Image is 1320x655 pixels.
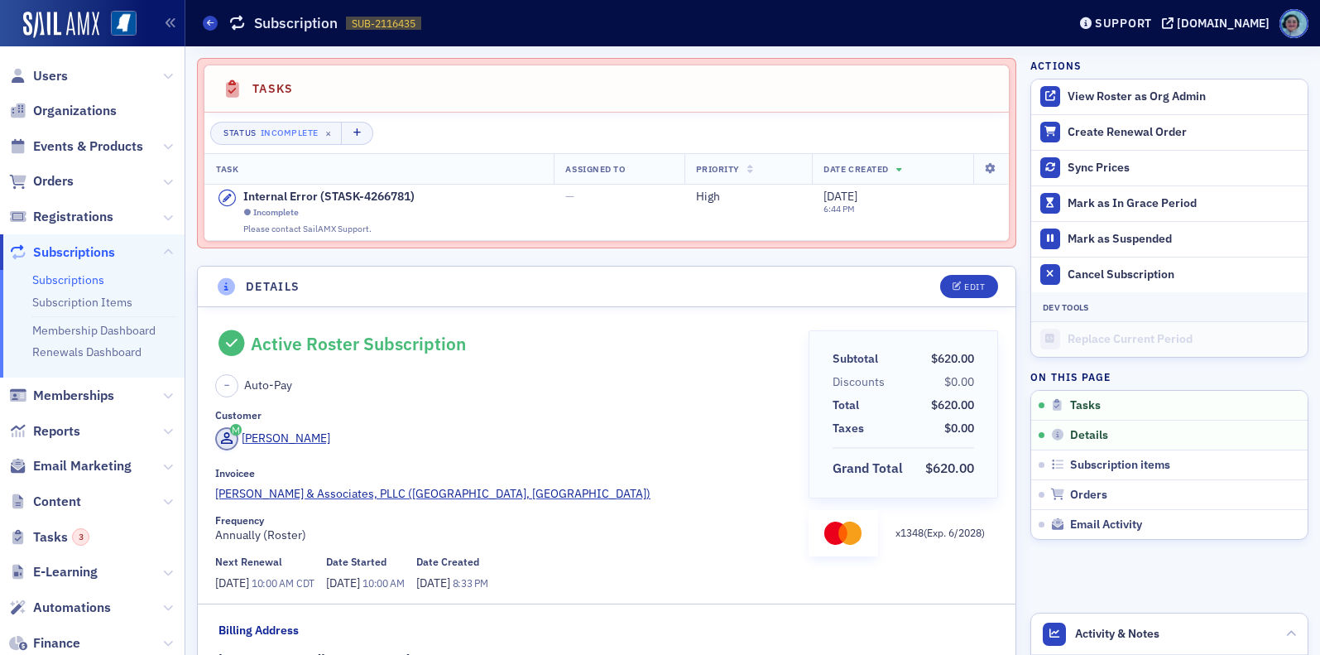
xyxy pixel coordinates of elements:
button: View Roster as Org Admin [1068,89,1206,104]
span: Registrations [33,208,113,226]
span: [DATE] [416,576,453,590]
h4: On this page [1030,369,1308,384]
a: [PERSON_NAME] [215,427,330,450]
div: Discounts [833,373,885,391]
div: High [696,190,801,205]
span: Total [833,397,865,414]
span: Automations [33,599,111,617]
span: SUB-2116435 [352,17,415,31]
a: Subscription Items [32,295,132,310]
time: 6:44 PM [823,203,855,214]
a: Organizations [9,102,117,120]
img: SailAMX [23,12,99,38]
span: Auto-Pay [244,377,292,394]
div: Date Created [416,556,479,568]
a: Reports [9,422,80,441]
div: Sync Prices [1068,161,1299,176]
h4: Actions [1030,58,1082,73]
button: Replace Current Period [1031,322,1308,357]
div: Internal Error (STASK-4266781) [243,190,415,205]
span: Email Marketing [33,457,132,475]
p: x 1348 (Exp. 6 / 2028 ) [895,525,985,540]
div: Edit [964,282,985,291]
button: View Roster as Org Admin [1031,79,1308,114]
span: Subtotal [833,350,884,368]
a: Orders [9,172,74,190]
span: Profile [1279,9,1308,38]
span: Discounts [833,373,890,391]
span: Date Created [823,163,888,175]
span: Users [33,67,68,85]
div: Invoicee [215,467,255,479]
a: E-Learning [9,563,98,581]
span: Assigned To [565,163,625,175]
span: Organizations [33,102,117,120]
span: 8:33 PM [453,576,488,590]
a: Renewals Dashboard [32,344,142,359]
span: [DATE] [823,189,857,204]
div: Replace Current Period [1068,332,1299,347]
span: Activity & Notes [1075,625,1159,643]
a: Users [9,67,68,85]
div: Create Renewal Order [1068,125,1299,140]
a: Membership Dashboard [32,323,156,338]
span: 10:00 AM [252,576,294,590]
img: mastercard [818,516,867,551]
img: SailAMX [111,11,137,36]
button: [DOMAIN_NAME] [1162,17,1275,29]
a: [PERSON_NAME] & Associates, PLLC ([GEOGRAPHIC_DATA], [GEOGRAPHIC_DATA]) [215,485,797,503]
span: Tasks [33,528,89,547]
div: Incomplete [253,207,299,218]
div: [PERSON_NAME] [242,430,330,447]
a: Content [9,493,81,511]
div: Please contact SailAMX Support. [243,224,415,234]
div: Mark as In Grace Period [1068,196,1299,211]
span: [DATE] [326,576,362,590]
div: Active Roster Subscription [251,333,466,354]
button: Mark as Suspended [1031,221,1308,257]
span: 10:00 AM [362,576,405,590]
div: Grand Total [833,459,903,479]
span: Finance [33,634,80,653]
span: CDT [294,576,315,590]
span: Memberships [33,387,114,405]
button: Create Renewal Order [1031,114,1308,150]
div: Incomplete [261,124,319,141]
h4: Details [246,278,300,296]
span: Taxes [833,420,870,437]
button: StatusIncomplete× [210,122,343,145]
div: Status [223,128,257,138]
a: Subscriptions [32,272,104,287]
div: Support [1095,16,1152,31]
a: View Homepage [99,11,137,39]
div: Total [833,397,859,414]
span: Dev Tools [1043,301,1088,313]
span: Subscriptions [33,243,115,262]
span: [DATE] [215,576,252,590]
button: Edit [940,275,997,298]
span: Task [216,163,238,175]
span: Content [33,493,81,511]
a: Memberships [9,387,114,405]
div: Subtotal [833,350,878,368]
button: Sync Prices [1031,150,1308,185]
div: Customer [215,409,262,421]
span: Events & Products [33,137,143,156]
button: Cancel Subscription [1031,257,1308,292]
span: Grand Total [833,459,909,479]
span: × [321,126,336,141]
h1: Subscription [254,13,338,33]
a: Events & Products [9,137,143,156]
h4: Tasks [252,80,294,98]
div: Next Renewal [215,556,282,568]
div: Taxes [833,420,864,437]
span: E-Learning [33,563,98,581]
span: Orders [1070,488,1107,503]
span: Subscription items [1070,458,1170,473]
span: Kinney & Associates, PLLC (Oxford, MS) [215,485,650,503]
div: Billing Address [218,622,299,639]
span: Tasks [1070,398,1101,413]
span: $620.00 [925,460,974,476]
a: Registrations [9,208,113,226]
